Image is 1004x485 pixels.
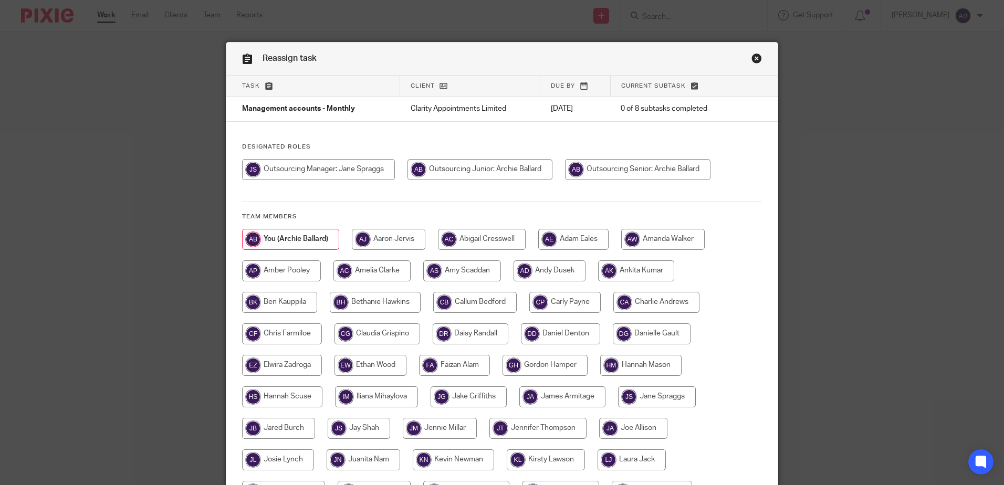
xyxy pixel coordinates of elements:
[551,103,600,114] p: [DATE]
[621,83,686,89] span: Current subtask
[551,83,575,89] span: Due by
[411,103,530,114] p: Clarity Appointments Limited
[242,143,762,151] h4: Designated Roles
[411,83,435,89] span: Client
[242,213,762,221] h4: Team members
[610,97,739,122] td: 0 of 8 subtasks completed
[263,54,317,62] span: Reassign task
[242,83,260,89] span: Task
[242,106,355,113] span: Management accounts - Monthly
[751,53,762,67] a: Close this dialog window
